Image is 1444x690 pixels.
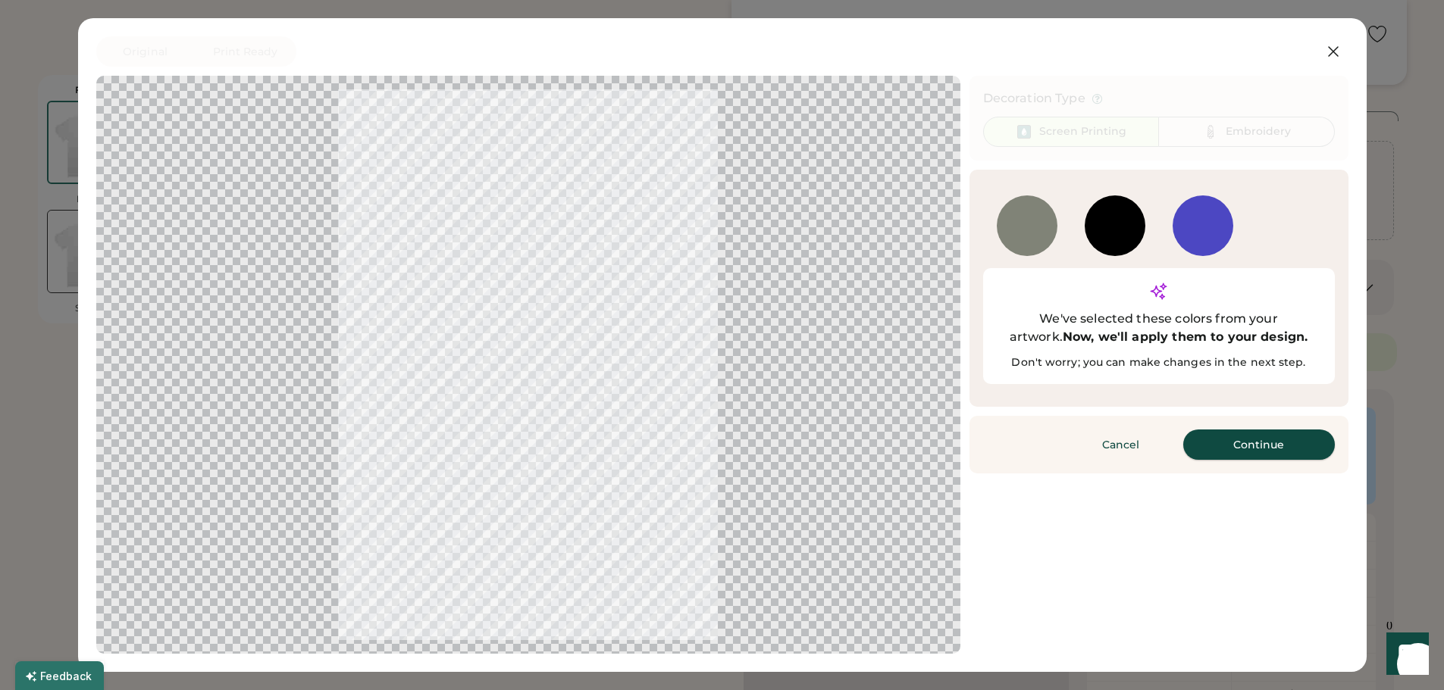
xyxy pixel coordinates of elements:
iframe: Front Chat [1372,622,1437,687]
img: Thread%20-%20Unselected.svg [1201,123,1220,141]
button: Continue [1183,429,1335,460]
button: Cancel [1068,429,1174,460]
div: Don't worry; you can make changes in the next step. [997,355,1321,370]
div: Embroidery [1226,124,1291,139]
button: Original [96,36,195,67]
div: We've selected these colors from your artwork. [997,310,1321,346]
div: Decoration Type [983,89,1085,108]
strong: Now, we'll apply them to your design. [1063,329,1308,344]
button: Print Ready [195,36,296,67]
div: Screen Printing [1039,124,1126,139]
img: Ink%20-%20Selected.svg [1015,123,1033,141]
